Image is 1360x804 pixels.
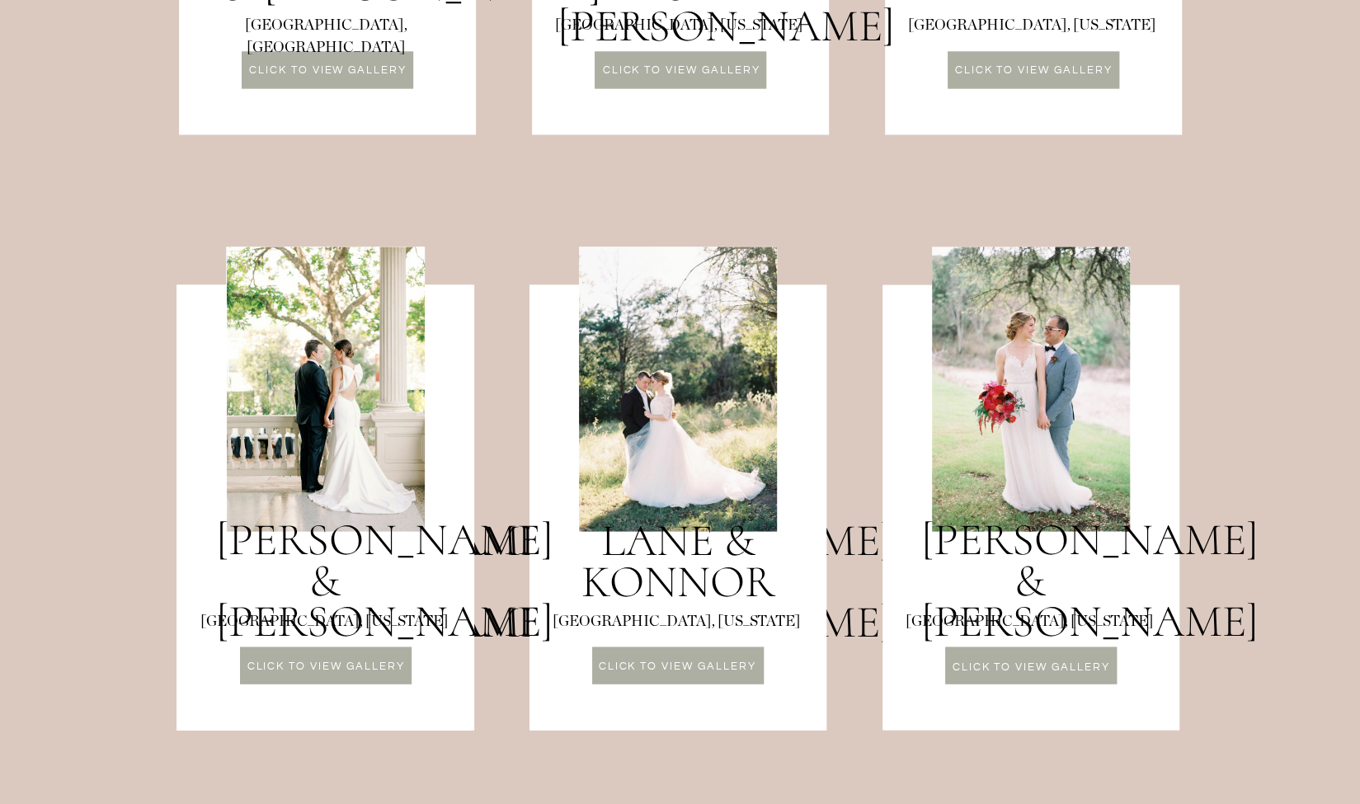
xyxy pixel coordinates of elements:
a: CLICK TO VIEW GALLERY [241,661,412,675]
a: CLICK TO VIEW GALLERY [948,65,1119,79]
a: [GEOGRAPHIC_DATA], [GEOGRAPHIC_DATA] [178,15,475,39]
a: Click to VIEW GALLERY [242,65,414,87]
a: [PERSON_NAME] & [PERSON_NAME] [216,519,435,602]
a: CLICK TO VIEW GALLERY [946,661,1117,675]
a: Lane & konnor [555,520,802,604]
p: [GEOGRAPHIC_DATA], [US_STATE] [529,610,826,633]
a: [PERSON_NAME] & [PERSON_NAME] [921,519,1140,602]
a: CLICK TO VIEW GALLERY [592,661,763,675]
p: [GEOGRAPHIC_DATA], [US_STATE] [882,610,1179,637]
p: [GEOGRAPHIC_DATA], [US_STATE] [531,15,828,38]
a: CLICK TO VIEW GALLERY [596,65,767,79]
p: [GEOGRAPHIC_DATA], [US_STATE] [884,15,1181,41]
p: [GEOGRAPHIC_DATA], [US_STATE] [176,610,473,634]
p: [GEOGRAPHIC_DATA], [US_STATE] [176,610,473,637]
